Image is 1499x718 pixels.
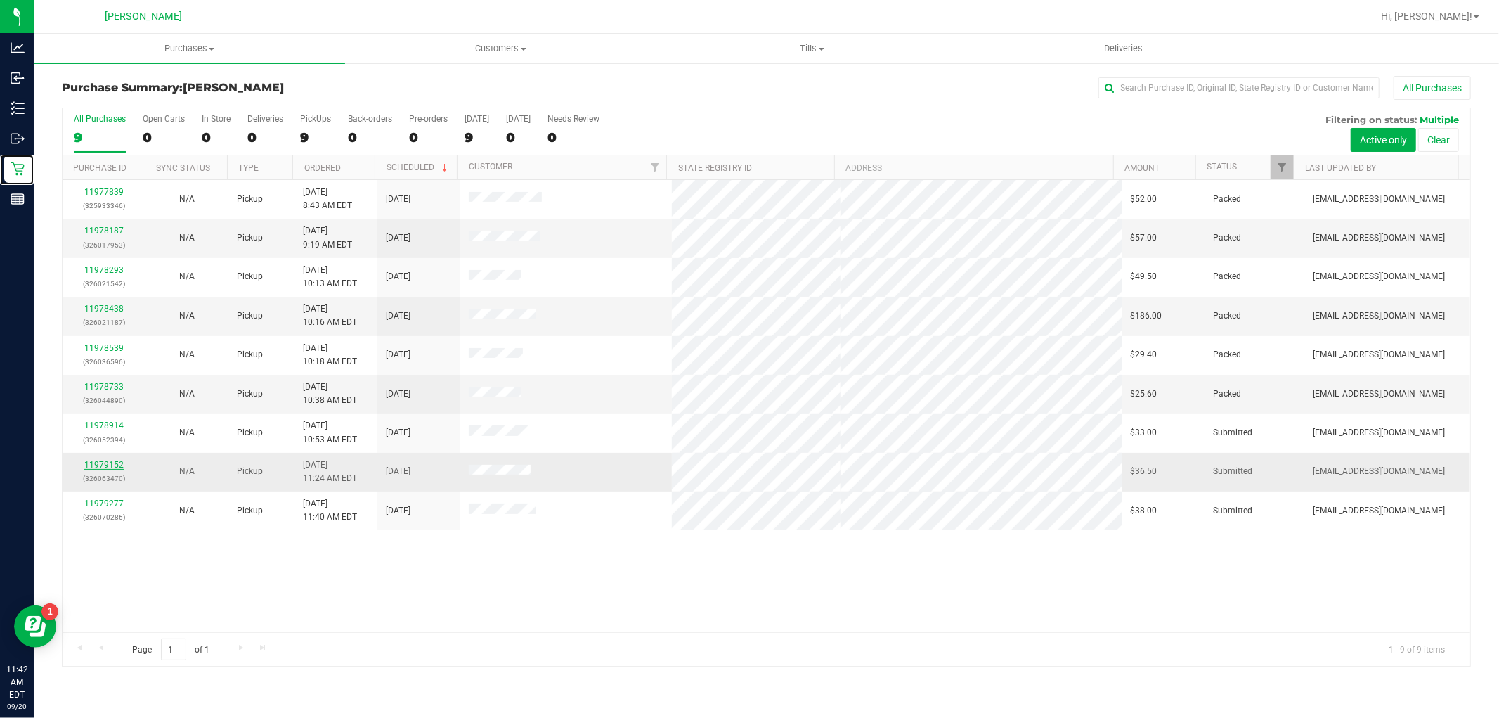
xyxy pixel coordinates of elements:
[1306,163,1377,173] a: Last Updated By
[179,466,195,476] span: Not Applicable
[345,34,656,63] a: Customers
[303,302,357,329] span: [DATE] 10:16 AM EDT
[1214,387,1242,401] span: Packed
[84,304,124,314] a: 11978438
[237,193,263,206] span: Pickup
[202,129,231,146] div: 0
[179,193,195,206] button: N/A
[409,114,448,124] div: Pre-orders
[506,129,531,146] div: 0
[303,224,352,251] span: [DATE] 9:19 AM EDT
[1313,465,1445,478] span: [EMAIL_ADDRESS][DOMAIN_NAME]
[179,465,195,478] button: N/A
[41,603,58,620] iframe: Resource center unread badge
[1214,193,1242,206] span: Packed
[547,114,599,124] div: Needs Review
[834,155,1113,180] th: Address
[179,194,195,204] span: Not Applicable
[1131,348,1157,361] span: $29.40
[1351,128,1416,152] button: Active only
[386,309,410,323] span: [DATE]
[237,231,263,245] span: Pickup
[247,114,283,124] div: Deliveries
[303,380,357,407] span: [DATE] 10:38 AM EDT
[202,114,231,124] div: In Store
[1214,426,1253,440] span: Submitted
[84,499,124,508] a: 11979277
[237,465,263,478] span: Pickup
[179,311,195,321] span: Not Applicable
[237,426,263,440] span: Pickup
[1131,387,1157,401] span: $25.60
[237,309,263,323] span: Pickup
[1214,270,1242,283] span: Packed
[179,271,195,281] span: Not Applicable
[304,163,341,173] a: Ordered
[968,34,1279,63] a: Deliveries
[71,394,137,407] p: (326044890)
[1313,348,1445,361] span: [EMAIL_ADDRESS][DOMAIN_NAME]
[387,162,450,172] a: Scheduled
[6,701,27,712] p: 09/20
[34,34,345,63] a: Purchases
[300,129,331,146] div: 9
[1131,231,1157,245] span: $57.00
[238,163,259,173] a: Type
[303,342,357,368] span: [DATE] 10:18 AM EDT
[179,428,195,437] span: Not Applicable
[71,511,137,524] p: (326070286)
[179,309,195,323] button: N/A
[1420,114,1459,125] span: Multiple
[656,34,968,63] a: Tills
[84,421,124,430] a: 11978914
[1313,309,1445,323] span: [EMAIL_ADDRESS][DOMAIN_NAME]
[1085,42,1162,55] span: Deliveries
[105,11,182,23] span: [PERSON_NAME]
[237,504,263,518] span: Pickup
[386,270,410,283] span: [DATE]
[643,155,666,179] a: Filter
[143,129,185,146] div: 0
[678,163,752,173] a: State Registry ID
[1131,309,1162,323] span: $186.00
[84,343,124,353] a: 11978539
[1214,504,1253,518] span: Submitted
[237,348,263,361] span: Pickup
[1098,77,1380,98] input: Search Purchase ID, Original ID, State Registry ID or Customer Name...
[1207,162,1237,172] a: Status
[1131,465,1157,478] span: $36.50
[1313,270,1445,283] span: [EMAIL_ADDRESS][DOMAIN_NAME]
[84,226,124,236] a: 11978187
[303,419,357,446] span: [DATE] 10:53 AM EDT
[11,192,25,206] inline-svg: Reports
[62,82,531,94] h3: Purchase Summary:
[1131,270,1157,283] span: $49.50
[386,348,410,361] span: [DATE]
[84,382,124,392] a: 11978733
[179,350,195,359] span: Not Applicable
[386,387,410,401] span: [DATE]
[179,233,195,243] span: Not Applicable
[1131,426,1157,440] span: $33.00
[11,132,25,146] inline-svg: Outbound
[11,162,25,176] inline-svg: Retail
[348,129,392,146] div: 0
[303,186,352,212] span: [DATE] 8:43 AM EDT
[1313,426,1445,440] span: [EMAIL_ADDRESS][DOMAIN_NAME]
[303,264,357,290] span: [DATE] 10:13 AM EDT
[506,114,531,124] div: [DATE]
[71,238,137,252] p: (326017953)
[179,387,195,401] button: N/A
[11,41,25,55] inline-svg: Analytics
[11,101,25,115] inline-svg: Inventory
[386,465,410,478] span: [DATE]
[237,387,263,401] span: Pickup
[84,460,124,470] a: 11979152
[386,504,410,518] span: [DATE]
[14,605,56,648] iframe: Resource center
[143,114,185,124] div: Open Carts
[156,163,210,173] a: Sync Status
[386,193,410,206] span: [DATE]
[71,199,137,212] p: (325933346)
